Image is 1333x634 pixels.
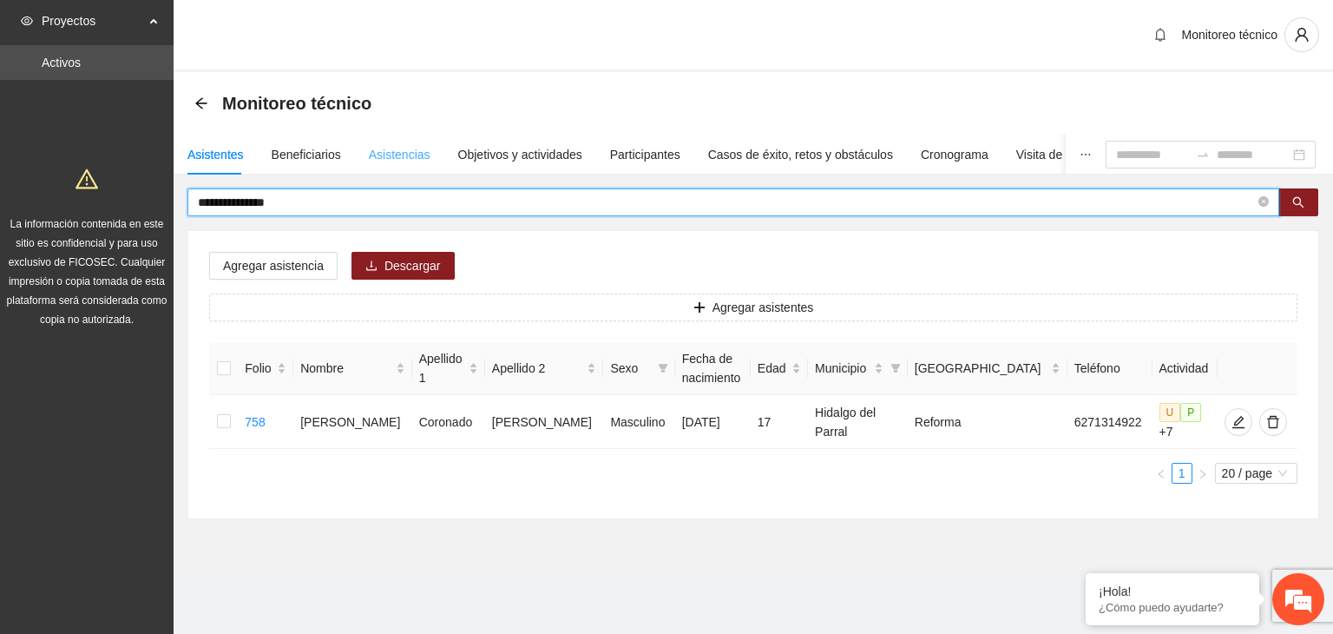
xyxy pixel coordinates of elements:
[1258,196,1269,207] span: close-circle
[658,363,668,373] span: filter
[708,145,893,164] div: Casos de éxito, retos y obstáculos
[76,168,98,190] span: warning
[1198,469,1208,479] span: right
[492,359,584,378] span: Apellido 2
[42,56,81,69] a: Activos
[1192,463,1213,484] button: right
[300,359,392,378] span: Nombre
[751,395,808,449] td: 17
[1259,408,1287,436] button: delete
[610,359,650,378] span: Sexo
[1156,469,1166,479] span: left
[293,342,412,395] th: Nombre
[419,349,465,387] span: Apellido 1
[1067,342,1152,395] th: Teléfono
[887,355,904,381] span: filter
[1152,342,1218,395] th: Actividad
[1099,584,1246,598] div: ¡Hola!
[1225,415,1251,429] span: edit
[1080,149,1092,161] span: ellipsis
[412,395,485,449] td: Coronado
[1258,195,1269,211] span: close-circle
[369,145,430,164] div: Asistencias
[238,342,293,395] th: Folio
[1284,17,1319,52] button: user
[1222,464,1290,483] span: 20 / page
[1067,395,1152,449] td: 6271314922
[365,260,378,274] span: download
[1172,463,1192,484] li: 1
[1151,463,1172,484] button: left
[293,395,412,449] td: [PERSON_NAME]
[1099,601,1246,614] p: ¿Cómo puedo ayudarte?
[610,145,680,164] div: Participantes
[1147,28,1173,42] span: bell
[921,145,988,164] div: Cronograma
[412,342,485,395] th: Apellido 1
[675,395,751,449] td: [DATE]
[101,214,240,389] span: Estamos en línea.
[209,252,338,280] button: Agregar asistencia
[1152,395,1218,449] td: +7
[1180,403,1201,422] span: P
[1181,28,1277,42] span: Monitoreo técnico
[272,145,341,164] div: Beneficiarios
[1196,148,1210,162] span: swap-right
[21,15,33,27] span: eye
[1278,188,1318,216] button: search
[1260,415,1286,429] span: delete
[222,89,371,117] span: Monitoreo técnico
[751,342,808,395] th: Edad
[90,89,292,111] div: Chatee con nosotros ahora
[42,3,144,38] span: Proyectos
[603,395,674,449] td: Masculino
[908,395,1067,449] td: Reforma
[351,252,455,280] button: downloadDescargar
[485,342,604,395] th: Apellido 2
[1172,464,1192,483] a: 1
[1192,463,1213,484] li: Next Page
[890,363,901,373] span: filter
[1225,408,1252,436] button: edit
[9,438,331,499] textarea: Escriba su mensaje y pulse “Intro”
[1159,403,1181,422] span: U
[1285,27,1318,43] span: user
[758,359,788,378] span: Edad
[7,218,167,326] span: La información contenida en este sitio es confidencial y para uso exclusivo de FICOSEC. Cualquier...
[1215,463,1297,484] div: Page Size
[712,298,814,317] span: Agregar asistentes
[458,145,582,164] div: Objetivos y actividades
[245,415,265,429] a: 758
[1066,135,1106,175] button: ellipsis
[808,395,908,449] td: Hidalgo del Parral
[223,256,324,275] span: Agregar asistencia
[1151,463,1172,484] li: Previous Page
[915,359,1047,378] span: [GEOGRAPHIC_DATA]
[187,145,244,164] div: Asistentes
[1196,148,1210,162] span: to
[194,96,208,111] div: Back
[485,395,604,449] td: [PERSON_NAME]
[654,355,672,381] span: filter
[209,294,1297,321] button: plusAgregar asistentes
[384,256,441,275] span: Descargar
[815,359,870,378] span: Municipio
[194,96,208,110] span: arrow-left
[1016,145,1179,164] div: Visita de campo y entregables
[245,359,273,378] span: Folio
[808,342,908,395] th: Municipio
[1146,21,1174,49] button: bell
[693,301,706,315] span: plus
[285,9,326,50] div: Minimizar ventana de chat en vivo
[675,342,751,395] th: Fecha de nacimiento
[908,342,1067,395] th: Colonia
[1292,196,1304,210] span: search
